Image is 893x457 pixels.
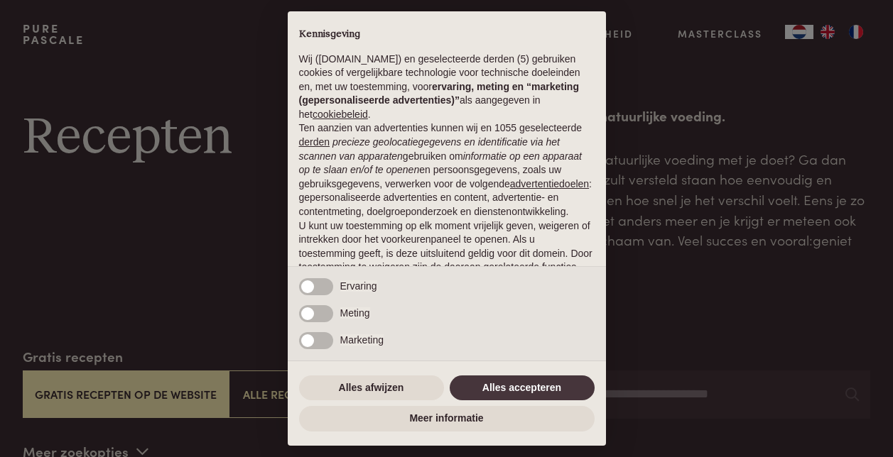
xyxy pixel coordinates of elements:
p: Ten aanzien van advertenties kunnen wij en 1055 geselecteerde gebruiken om en persoonsgegevens, z... [299,121,595,219]
button: Alles afwijzen [299,375,444,401]
button: Alles accepteren [450,375,595,401]
span: Ervaring [340,280,377,292]
em: informatie op een apparaat op te slaan en/of te openen [299,150,583,176]
button: derden [299,136,330,150]
button: advertentiedoelen [510,177,589,192]
p: U kunt uw toestemming op elk moment vrijelijk geven, weigeren of intrekken door het voorkeurenpan... [299,219,595,289]
span: Meting [340,307,370,319]
em: precieze geolocatiegegevens en identificatie via het scannen van apparaten [299,136,560,162]
p: Wij ([DOMAIN_NAME]) en geselecteerde derden (5) gebruiken cookies of vergelijkbare technologie vo... [299,53,595,122]
a: cookiebeleid [313,109,368,120]
span: Marketing [340,334,384,346]
button: Meer informatie [299,406,595,431]
h2: Kennisgeving [299,28,595,41]
strong: ervaring, meting en “marketing (gepersonaliseerde advertenties)” [299,81,579,106]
